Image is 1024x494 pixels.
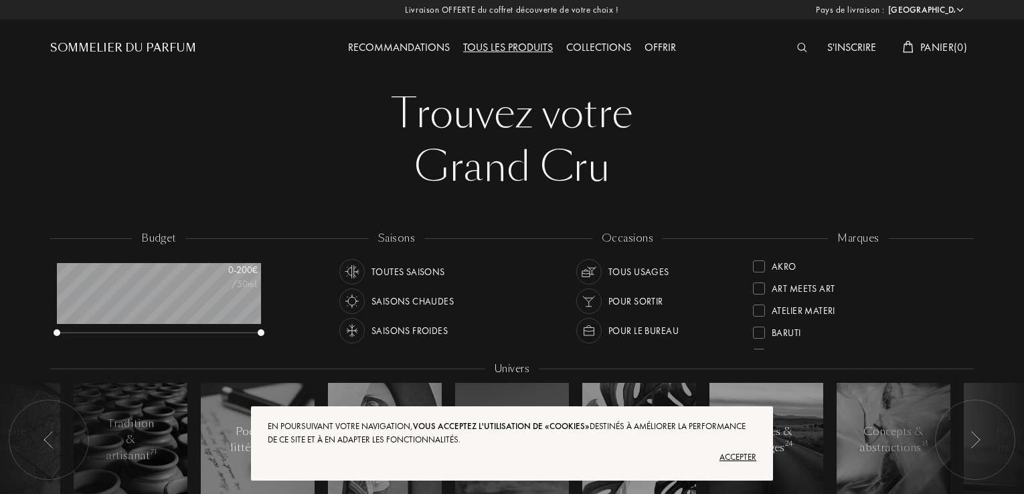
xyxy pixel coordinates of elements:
[638,39,683,57] div: Offrir
[268,420,756,446] div: En poursuivant votre navigation, destinés à améliorer la performance de ce site et à en adapter l...
[343,321,361,340] img: usage_season_cold_white.svg
[191,277,258,291] div: /50mL
[580,292,598,311] img: usage_occasion_party_white.svg
[608,289,663,314] div: Pour sortir
[772,277,835,295] div: Art Meets Art
[580,262,598,281] img: usage_occasion_all_white.svg
[828,231,888,246] div: marques
[341,40,456,54] a: Recommandations
[343,292,361,311] img: usage_season_hot_white.svg
[816,3,885,17] span: Pays de livraison :
[772,299,835,317] div: Atelier Materi
[821,40,883,54] a: S'inscrire
[413,420,590,432] span: vous acceptez l'utilisation de «cookies»
[230,424,286,456] div: Poésie & littérature
[343,262,361,281] img: usage_season_average_white.svg
[132,231,186,246] div: budget
[485,361,539,377] div: Univers
[772,343,838,361] div: Binet-Papillon
[371,259,445,284] div: Toutes saisons
[60,141,964,194] div: Grand Cru
[456,40,560,54] a: Tous les produits
[456,39,560,57] div: Tous les produits
[560,40,638,54] a: Collections
[772,255,796,273] div: Akro
[821,39,883,57] div: S'inscrire
[638,40,683,54] a: Offrir
[50,40,196,56] a: Sommelier du Parfum
[608,259,669,284] div: Tous usages
[580,321,598,340] img: usage_occasion_work_white.svg
[797,43,807,52] img: search_icn_white.svg
[903,41,914,53] img: cart_white.svg
[772,321,801,339] div: Baruti
[592,231,663,246] div: occasions
[268,446,756,468] div: Accepter
[371,289,454,314] div: Saisons chaudes
[191,263,258,277] div: 0 - 200 €
[44,431,54,448] img: arr_left.svg
[371,318,448,343] div: Saisons froides
[341,39,456,57] div: Recommandations
[785,439,793,448] span: 24
[60,87,964,141] div: Trouvez votre
[920,40,967,54] span: Panier ( 0 )
[608,318,679,343] div: Pour le bureau
[560,39,638,57] div: Collections
[369,231,424,246] div: saisons
[970,431,980,448] img: arr_left.svg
